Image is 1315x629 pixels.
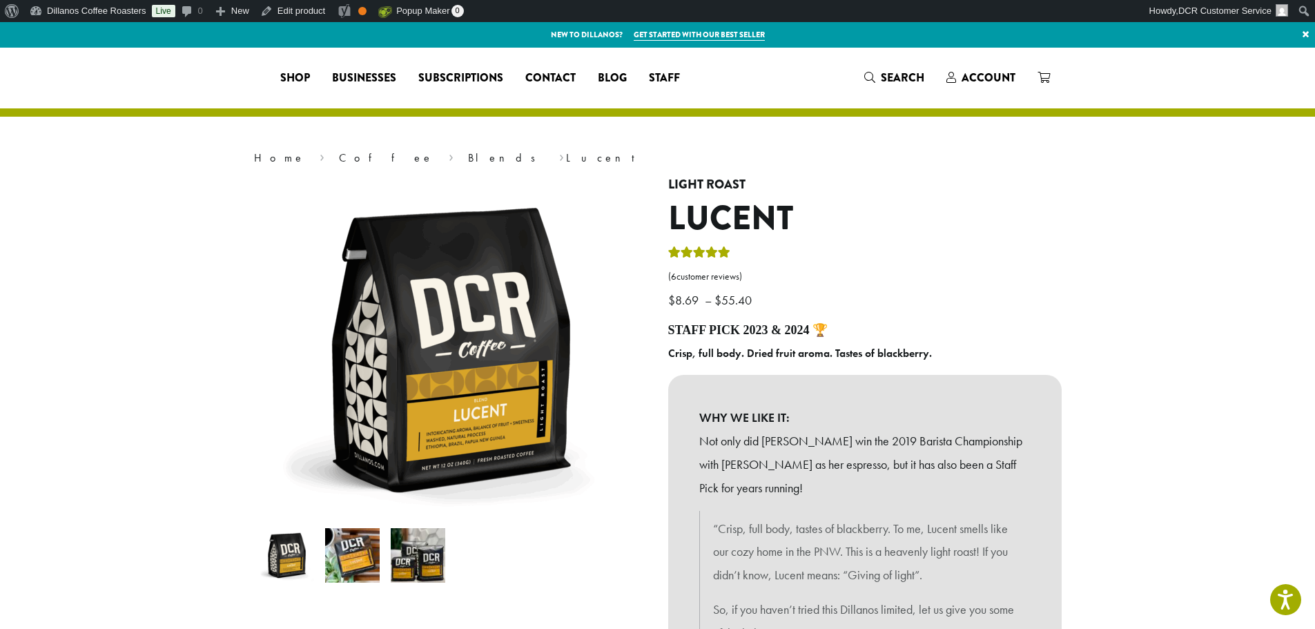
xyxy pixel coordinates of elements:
[668,292,675,308] span: $
[705,292,712,308] span: –
[962,70,1015,86] span: Account
[358,7,367,15] div: OK
[332,70,396,87] span: Businesses
[152,5,175,17] a: Live
[668,199,1062,239] h1: Lucent
[320,145,324,166] span: ›
[280,70,310,87] span: Shop
[668,323,1062,338] h4: STAFF PICK 2023 & 2024 🏆
[325,528,380,583] img: Lucent - Image 2
[269,67,321,89] a: Shop
[881,70,924,86] span: Search
[254,151,305,165] a: Home
[391,528,445,583] img: Lucent - Image 3
[1178,6,1272,16] span: DCR Customer Service
[468,151,545,165] a: Blends
[634,29,765,41] a: Get started with our best seller
[559,145,564,166] span: ›
[668,177,1062,193] h4: Light Roast
[339,151,434,165] a: Coffee
[713,517,1017,587] p: “Crisp, full body, tastes of blackberry. To me, Lucent smells like our cozy home in the PNW. This...
[671,271,676,282] span: 6
[418,70,503,87] span: Subscriptions
[449,145,454,166] span: ›
[254,150,1062,166] nav: Breadcrumb
[525,70,576,87] span: Contact
[451,5,464,17] span: 0
[668,346,932,360] b: Crisp, full body. Dried fruit aroma. Tastes of blackberry.
[668,244,730,265] div: Rated 5.00 out of 5
[699,429,1031,499] p: Not only did [PERSON_NAME] win the 2019 Barista Championship with [PERSON_NAME] as her espresso, ...
[649,70,680,87] span: Staff
[714,292,755,308] bdi: 55.40
[638,67,691,89] a: Staff
[668,270,1062,284] a: (6customer reviews)
[714,292,721,308] span: $
[598,70,627,87] span: Blog
[699,406,1031,429] b: WHY WE LIKE IT:
[853,66,935,89] a: Search
[668,292,702,308] bdi: 8.69
[260,528,314,583] img: Lucent
[1296,22,1315,47] a: ×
